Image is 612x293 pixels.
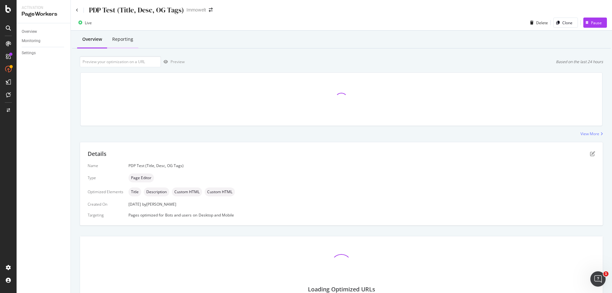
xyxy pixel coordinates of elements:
div: Preview [171,59,185,64]
div: Overview [82,36,102,42]
div: Delete [536,20,548,26]
span: Custom HTML [174,190,200,194]
div: Monitoring [22,38,40,44]
div: Details [88,150,106,158]
a: View More [580,131,603,136]
iframe: Intercom live chat [590,271,606,287]
div: Targeting [88,212,123,218]
div: PDP Test (Title, Desc, OG Tags) [89,5,184,15]
span: 1 [603,271,608,276]
div: neutral label [205,187,235,196]
div: Type [88,175,123,180]
div: Clone [562,20,572,26]
div: Name [88,163,123,168]
button: Preview [161,57,185,67]
div: neutral label [144,187,169,196]
div: View More [580,131,599,136]
div: PageWorkers [22,11,65,18]
div: neutral label [128,187,141,196]
div: Activation [22,5,65,11]
span: Title [131,190,139,194]
div: Based on the last 24 hours [556,59,603,64]
span: Page Editor [131,176,151,180]
a: Click to go back [76,8,78,12]
div: neutral label [172,187,202,196]
button: Pause [583,18,607,28]
a: Monitoring [22,38,66,44]
div: Bots and users [165,212,192,218]
span: Description [146,190,167,194]
a: Overview [22,28,66,35]
div: [DATE] [128,201,595,207]
button: Clone [553,18,578,28]
div: Reporting [112,36,133,42]
div: Pause [591,20,602,26]
div: Live [85,20,92,26]
input: Preview your optimization on a URL [80,56,161,67]
div: by [PERSON_NAME] [142,201,176,207]
div: PDP Test (Title, Desc, OG Tags) [128,163,595,168]
div: neutral label [128,173,154,182]
a: Settings [22,50,66,56]
div: Desktop and Mobile [199,212,234,218]
div: Settings [22,50,36,56]
div: arrow-right-arrow-left [209,8,213,12]
div: Pages optimized for on [128,212,595,218]
span: Custom HTML [207,190,232,194]
div: Optimized Elements [88,189,123,194]
button: Delete [528,18,548,28]
div: Immowelt [186,7,206,13]
div: pen-to-square [590,151,595,156]
div: Overview [22,28,37,35]
div: Created On [88,201,123,207]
